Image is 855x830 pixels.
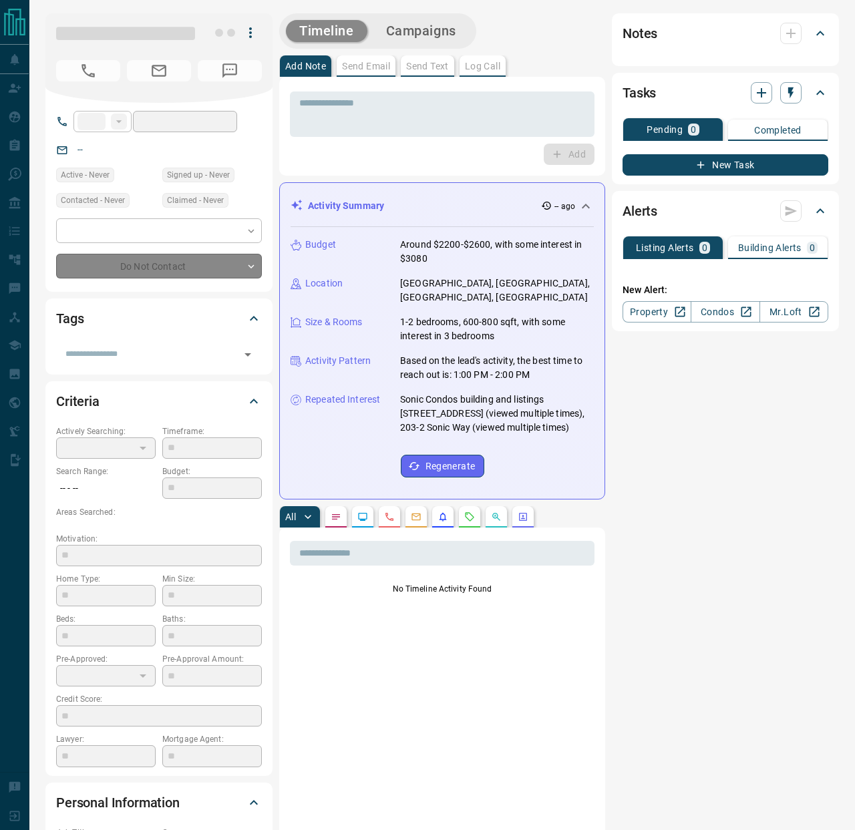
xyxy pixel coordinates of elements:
[56,792,180,813] h2: Personal Information
[623,23,657,44] h2: Notes
[56,308,83,329] h2: Tags
[400,238,594,266] p: Around $2200-$2600, with some interest in $3080
[623,283,828,297] p: New Alert:
[162,733,262,745] p: Mortgage Agent:
[438,511,448,522] svg: Listing Alerts
[623,200,657,222] h2: Alerts
[290,583,594,595] p: No Timeline Activity Found
[162,425,262,437] p: Timeframe:
[198,60,262,81] span: No Number
[56,465,156,477] p: Search Range:
[285,61,326,71] p: Add Note
[56,693,262,705] p: Credit Score:
[305,276,343,290] p: Location
[56,573,156,585] p: Home Type:
[305,354,371,368] p: Activity Pattern
[759,301,828,323] a: Mr.Loft
[554,200,575,212] p: -- ago
[127,60,191,81] span: No Email
[400,354,594,382] p: Based on the lead's activity, the best time to reach out is: 1:00 PM - 2:00 PM
[373,20,470,42] button: Campaigns
[691,125,696,134] p: 0
[56,477,156,499] p: -- - --
[162,465,262,477] p: Budget:
[754,126,802,135] p: Completed
[56,653,156,665] p: Pre-Approved:
[56,613,156,625] p: Beds:
[384,511,395,522] svg: Calls
[647,125,683,134] p: Pending
[56,391,100,412] h2: Criteria
[77,144,83,155] a: --
[623,17,828,49] div: Notes
[167,168,230,182] span: Signed up - Never
[286,20,367,42] button: Timeline
[61,194,125,207] span: Contacted - Never
[400,393,594,435] p: Sonic Condos building and listings [STREET_ADDRESS] (viewed multiple times), 203-2 Sonic Way (vie...
[56,302,262,335] div: Tags
[623,195,828,227] div: Alerts
[238,345,257,364] button: Open
[331,511,341,522] svg: Notes
[56,533,262,545] p: Motivation:
[491,511,502,522] svg: Opportunities
[464,511,475,522] svg: Requests
[411,511,421,522] svg: Emails
[56,733,156,745] p: Lawyer:
[162,653,262,665] p: Pre-Approval Amount:
[305,238,336,252] p: Budget
[702,243,707,252] p: 0
[810,243,815,252] p: 0
[167,194,224,207] span: Claimed - Never
[308,199,384,213] p: Activity Summary
[162,613,262,625] p: Baths:
[305,393,380,407] p: Repeated Interest
[691,301,759,323] a: Condos
[56,385,262,417] div: Criteria
[305,315,363,329] p: Size & Rooms
[56,425,156,437] p: Actively Searching:
[400,276,594,304] p: [GEOGRAPHIC_DATA], [GEOGRAPHIC_DATA], [GEOGRAPHIC_DATA], [GEOGRAPHIC_DATA]
[518,511,528,522] svg: Agent Actions
[623,301,691,323] a: Property
[623,82,656,103] h2: Tasks
[291,194,594,218] div: Activity Summary-- ago
[162,573,262,585] p: Min Size:
[285,512,296,522] p: All
[56,60,120,81] span: No Number
[738,243,802,252] p: Building Alerts
[636,243,694,252] p: Listing Alerts
[400,315,594,343] p: 1-2 bedrooms, 600-800 sqft, with some interest in 3 bedrooms
[357,511,368,522] svg: Lead Browsing Activity
[56,254,262,278] div: Do Not Contact
[623,77,828,109] div: Tasks
[401,455,484,477] button: Regenerate
[56,787,262,819] div: Personal Information
[56,506,262,518] p: Areas Searched:
[623,154,828,176] button: New Task
[61,168,110,182] span: Active - Never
